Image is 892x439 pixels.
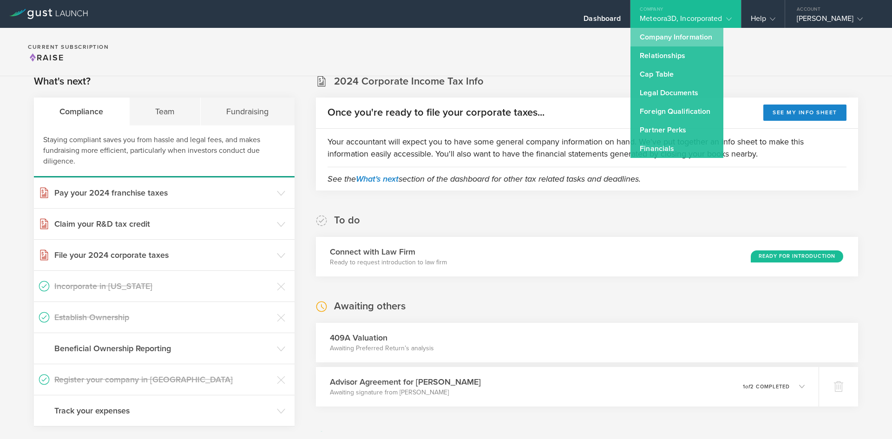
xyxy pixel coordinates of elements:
h2: Current Subscription [28,44,109,50]
h2: 2024 Corporate Income Tax Info [334,75,484,88]
div: Dashboard [584,14,621,28]
div: Team [130,98,201,125]
h3: Track your expenses [54,405,272,417]
em: See the section of the dashboard for other tax related tasks and deadlines. [328,174,641,184]
h3: Beneficial Ownership Reporting [54,342,272,354]
span: Raise [28,52,64,63]
h3: Register your company in [GEOGRAPHIC_DATA] [54,373,272,386]
p: Awaiting Preferred Return’s analysis [330,344,434,353]
div: Meteora3D, Incorporated [640,14,731,28]
div: Fundraising [201,98,295,125]
div: Staying compliant saves you from hassle and legal fees, and makes fundraising more efficient, par... [34,125,295,177]
div: Ready for Introduction [751,250,843,262]
p: Awaiting signature from [PERSON_NAME] [330,388,481,397]
h2: Once you're ready to file your corporate taxes... [328,106,544,119]
h3: Claim your R&D tax credit [54,218,272,230]
h2: What's next? [34,75,91,88]
div: Connect with Law FirmReady to request introduction to law firmReady for Introduction [316,237,858,276]
div: Compliance [34,98,130,125]
a: What's next [356,174,399,184]
em: of [745,384,750,390]
h3: 409A Valuation [330,332,434,344]
h2: To do [334,214,360,227]
button: See my info sheet [763,105,846,121]
h3: File your 2024 corporate taxes [54,249,272,261]
h2: Awaiting others [334,300,406,313]
p: Your accountant will expect you to have some general company information on hand. We've put toget... [328,136,846,160]
p: 1 2 completed [743,384,790,389]
h3: Advisor Agreement for [PERSON_NAME] [330,376,481,388]
div: Help [751,14,775,28]
p: Ready to request introduction to law firm [330,258,447,267]
div: [PERSON_NAME] [797,14,876,28]
h3: Incorporate in [US_STATE] [54,280,272,292]
h3: Pay your 2024 franchise taxes [54,187,272,199]
h3: Connect with Law Firm [330,246,447,258]
h3: Establish Ownership [54,311,272,323]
